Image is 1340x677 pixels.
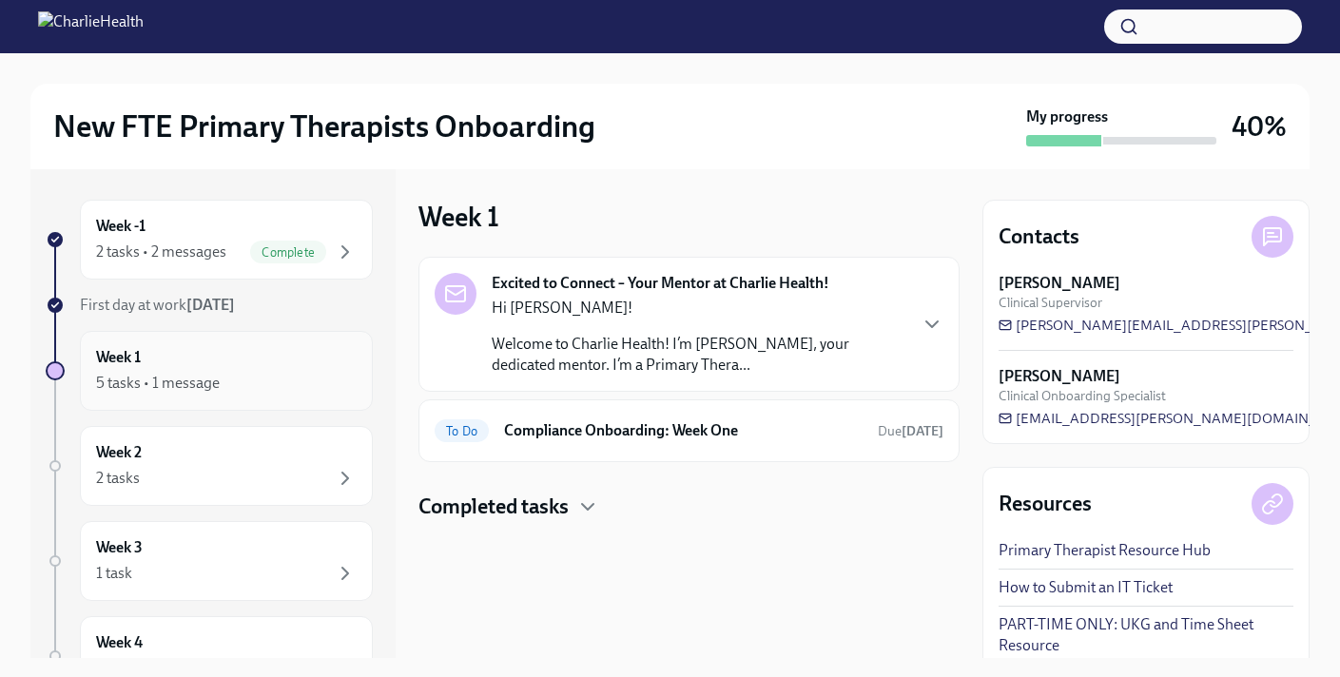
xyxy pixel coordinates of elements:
[492,334,905,376] p: Welcome to Charlie Health! I’m [PERSON_NAME], your dedicated mentor. I’m a Primary Thera...
[999,366,1120,387] strong: [PERSON_NAME]
[999,490,1092,518] h4: Resources
[96,442,142,463] h6: Week 2
[96,373,220,394] div: 5 tasks • 1 message
[46,295,373,316] a: First day at work[DATE]
[435,424,489,438] span: To Do
[96,242,226,262] div: 2 tasks • 2 messages
[46,331,373,411] a: Week 15 tasks • 1 message
[999,222,1079,251] h4: Contacts
[1026,106,1108,127] strong: My progress
[38,11,144,42] img: CharlieHealth
[418,493,960,521] div: Completed tasks
[46,521,373,601] a: Week 31 task
[96,468,140,489] div: 2 tasks
[96,347,141,368] h6: Week 1
[999,387,1166,405] span: Clinical Onboarding Specialist
[999,294,1102,312] span: Clinical Supervisor
[186,296,235,314] strong: [DATE]
[504,420,863,441] h6: Compliance Onboarding: Week One
[435,416,943,446] a: To DoCompliance Onboarding: Week OneDue[DATE]
[999,614,1293,656] a: PART-TIME ONLY: UKG and Time Sheet Resource
[999,540,1211,561] a: Primary Therapist Resource Hub
[96,537,143,558] h6: Week 3
[250,245,326,260] span: Complete
[1232,109,1287,144] h3: 40%
[96,563,132,584] div: 1 task
[492,298,905,319] p: Hi [PERSON_NAME]!
[418,493,569,521] h4: Completed tasks
[96,216,146,237] h6: Week -1
[878,423,943,439] span: Due
[96,632,143,653] h6: Week 4
[999,273,1120,294] strong: [PERSON_NAME]
[53,107,595,145] h2: New FTE Primary Therapists Onboarding
[418,200,499,234] h3: Week 1
[878,422,943,440] span: September 14th, 2025 10:00
[80,296,235,314] span: First day at work
[46,200,373,280] a: Week -12 tasks • 2 messagesComplete
[492,273,829,294] strong: Excited to Connect – Your Mentor at Charlie Health!
[999,577,1173,598] a: How to Submit an IT Ticket
[46,426,373,506] a: Week 22 tasks
[902,423,943,439] strong: [DATE]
